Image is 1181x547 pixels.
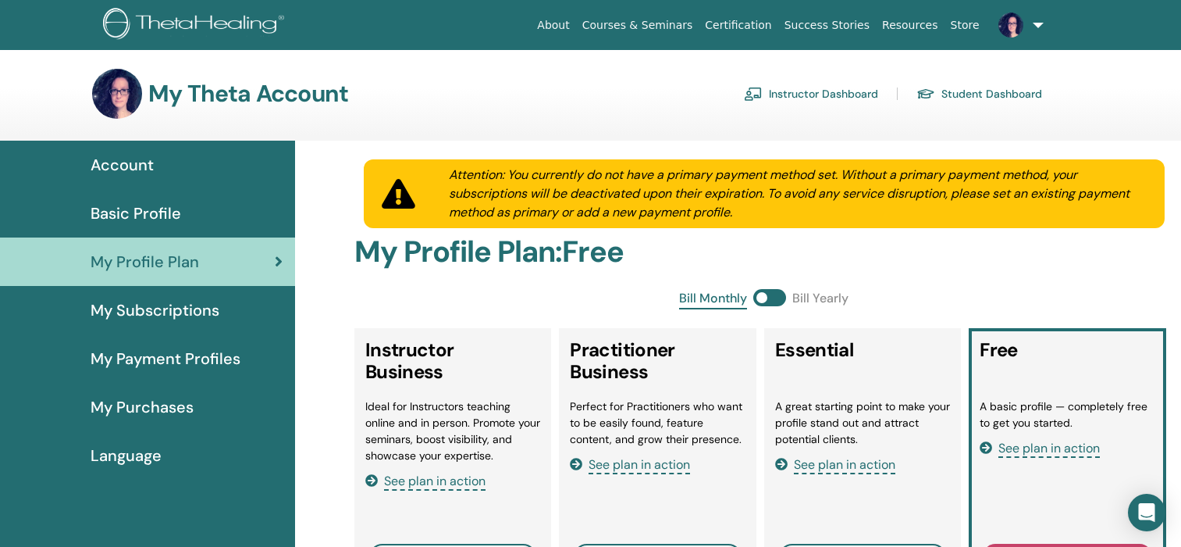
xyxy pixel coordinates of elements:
[91,202,181,225] span: Basic Profile
[576,11,699,40] a: Courses & Seminars
[531,11,575,40] a: About
[744,87,763,101] img: chalkboard-teacher.svg
[354,234,1174,270] h2: My Profile Plan : Free
[998,440,1100,458] span: See plan in action
[430,166,1165,222] div: Attention: You currently do not have a primary payment method set. Without a primary payment meth...
[91,395,194,419] span: My Purchases
[876,11,944,40] a: Resources
[103,8,290,43] img: logo.png
[365,473,486,489] a: See plan in action
[944,11,986,40] a: Store
[794,456,895,474] span: See plan in action
[570,399,745,448] li: Perfect for Practitioners who want to be easily found, feature content, and grow their presence.
[148,80,348,108] h3: My Theta Account
[775,456,895,473] a: See plan in action
[998,13,1023,38] img: default.jpg
[916,88,935,101] img: graduation-cap.svg
[92,69,142,119] img: default.jpg
[365,399,541,464] li: Ideal for Instructors teaching online and in person. Promote your seminars, boost visibility, and...
[91,299,219,322] span: My Subscriptions
[679,289,747,309] span: Bill Monthly
[980,440,1100,456] a: See plan in action
[744,81,878,106] a: Instructor Dashboard
[1128,494,1165,531] div: Open Intercom Messenger
[91,444,162,467] span: Language
[589,456,690,474] span: See plan in action
[778,11,876,40] a: Success Stories
[91,250,199,273] span: My Profile Plan
[980,399,1155,431] li: A basic profile — completely free to get you started.
[570,456,690,473] a: See plan in action
[916,81,1042,106] a: Student Dashboard
[792,289,848,309] span: Bill Yearly
[384,473,486,491] span: See plan in action
[91,153,154,177] span: Account
[699,11,777,40] a: Certification
[775,399,951,448] li: A great starting point to make your profile stand out and attract potential clients.
[91,347,240,370] span: My Payment Profiles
